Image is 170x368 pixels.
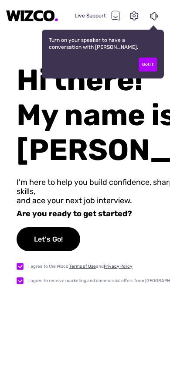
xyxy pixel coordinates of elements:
[6,10,58,22] img: logo
[42,30,164,78] div: Turn on your speaker to have a conversation with [PERSON_NAME].
[75,10,120,21] div: Live Support
[69,264,96,269] a: Terms of Use
[139,58,157,72] div: Got it
[28,263,133,270] div: I agree to the Wizco and
[17,209,132,218] div: Are you ready to get started?
[104,264,133,269] a: Privacy Policy
[17,227,80,251] div: Let's Go!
